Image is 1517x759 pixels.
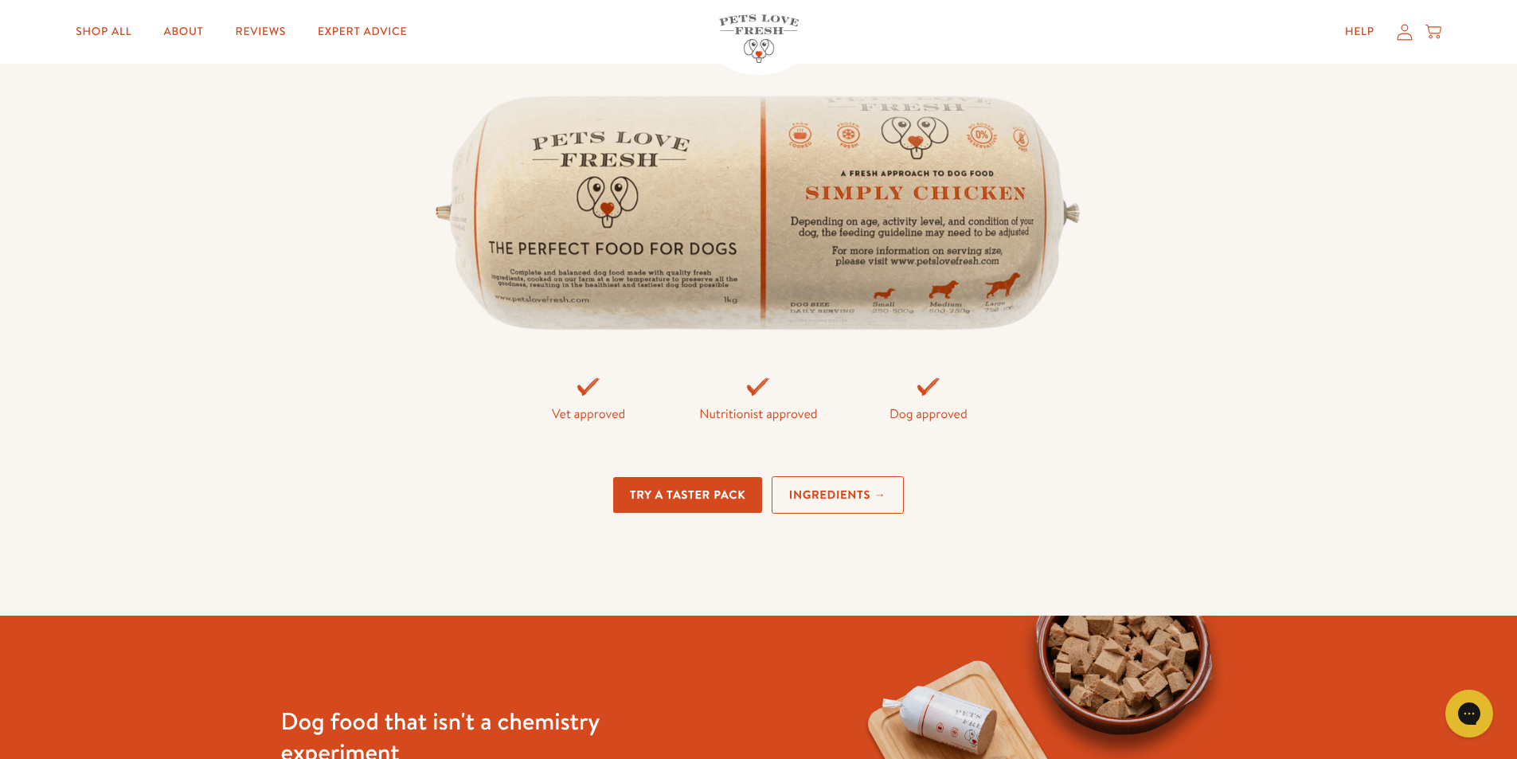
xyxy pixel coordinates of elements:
[63,16,144,48] a: Shop All
[843,404,1013,425] div: Dog approved
[719,14,799,63] img: Pets Love Fresh
[504,404,674,425] div: Vet approved
[674,404,843,425] div: Nutritionist approved
[223,16,299,48] a: Reviews
[1332,16,1387,48] a: Help
[1437,684,1501,743] iframe: Gorgias live chat messenger
[772,476,904,514] a: Ingredients →
[613,477,762,513] a: Try a taster pack
[151,16,216,48] a: About
[305,16,420,48] a: Expert Advice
